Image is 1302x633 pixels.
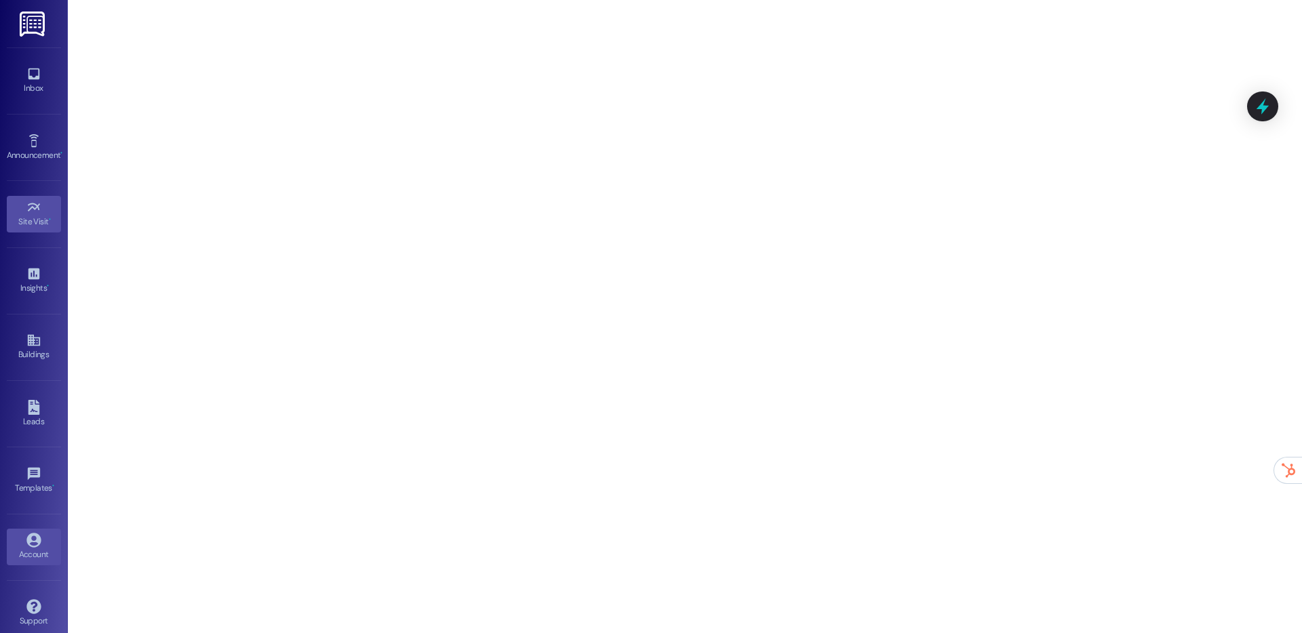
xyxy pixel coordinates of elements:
[47,281,49,291] span: •
[7,329,61,365] a: Buildings
[7,595,61,632] a: Support
[7,262,61,299] a: Insights •
[52,481,54,491] span: •
[7,529,61,565] a: Account
[49,215,51,224] span: •
[7,396,61,432] a: Leads
[60,148,62,158] span: •
[20,12,47,37] img: ResiDesk Logo
[7,196,61,232] a: Site Visit •
[7,62,61,99] a: Inbox
[7,462,61,499] a: Templates •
